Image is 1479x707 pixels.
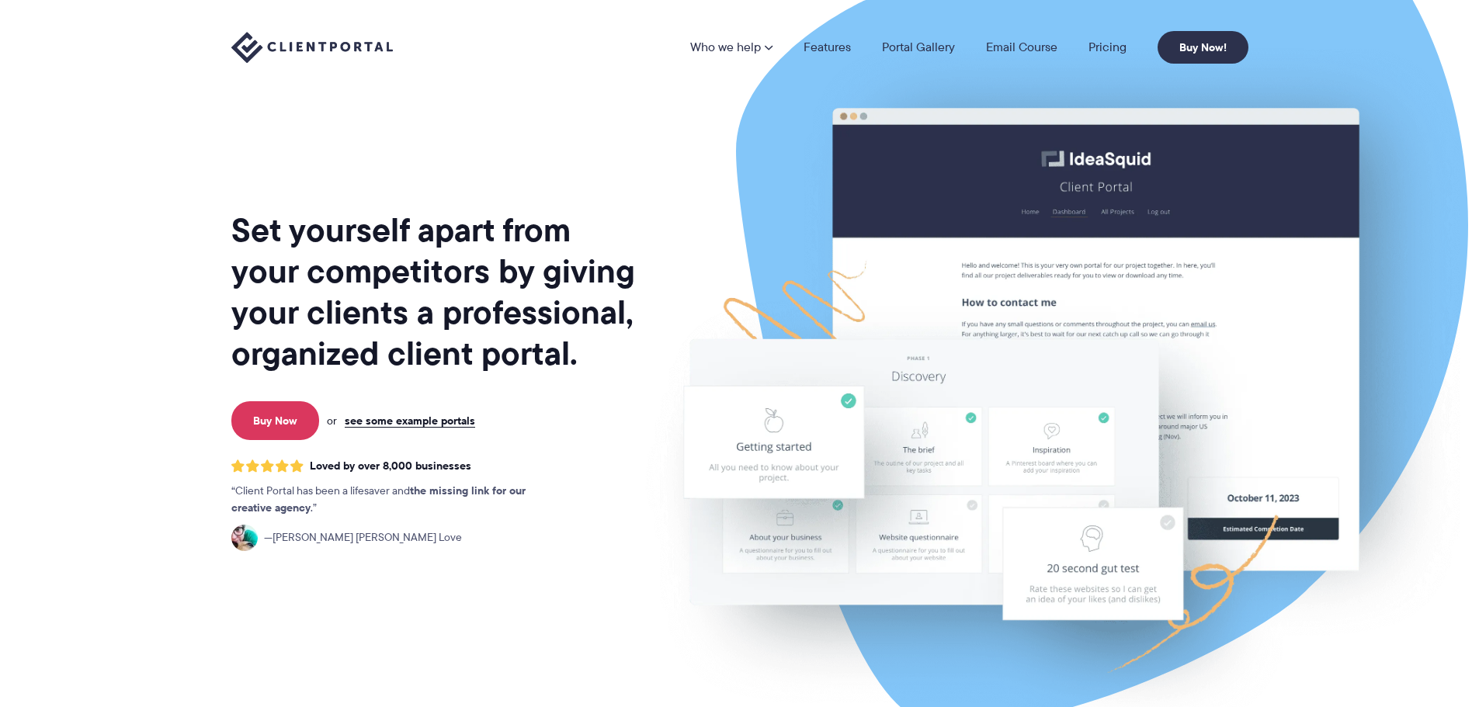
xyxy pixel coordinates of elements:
span: Loved by over 8,000 businesses [310,459,471,473]
span: or [327,414,337,428]
a: Features [804,41,851,54]
a: Buy Now! [1158,31,1248,64]
a: Buy Now [231,401,319,440]
a: see some example portals [345,414,475,428]
h1: Set yourself apart from your competitors by giving your clients a professional, organized client ... [231,210,638,374]
a: Who we help [690,41,772,54]
a: Pricing [1088,41,1127,54]
a: Portal Gallery [882,41,955,54]
a: Email Course [986,41,1057,54]
p: Client Portal has been a lifesaver and . [231,483,557,517]
span: [PERSON_NAME] [PERSON_NAME] Love [264,529,462,546]
strong: the missing link for our creative agency [231,482,526,516]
